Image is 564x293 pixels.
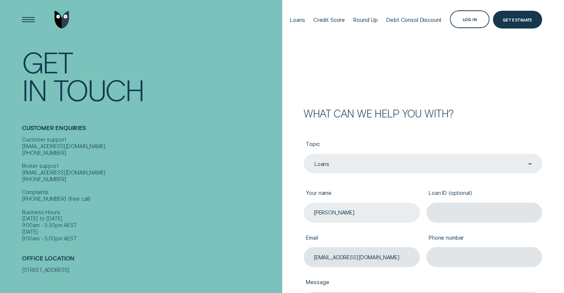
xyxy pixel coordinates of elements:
[493,11,542,29] a: Get Estimate
[450,10,489,28] button: Log in
[53,76,144,103] div: Touch
[304,273,542,292] label: Message
[304,229,420,247] label: Email
[19,11,37,29] button: Open Menu
[290,16,305,23] div: Loans
[313,16,345,23] div: Credit Score
[22,255,279,267] h2: Office Location
[22,136,279,242] div: Customer support [EMAIL_ADDRESS][DOMAIN_NAME] [PHONE_NUMBER] Broker support [EMAIL_ADDRESS][DOMAI...
[426,229,542,247] label: Phone number
[55,11,69,29] img: Wisr
[22,267,279,273] div: [STREET_ADDRESS]
[304,136,542,154] label: Topic
[426,184,542,203] label: Loan ID (optional)
[304,109,542,118] h2: What can we help you with?
[353,16,378,23] div: Round Up
[386,16,442,23] div: Debt Consol Discount
[304,184,420,203] label: Your name
[22,76,47,103] div: In
[22,48,279,103] h1: Get In Touch
[22,124,279,136] h2: Customer Enquiries
[22,48,72,75] div: Get
[314,161,329,167] div: Loans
